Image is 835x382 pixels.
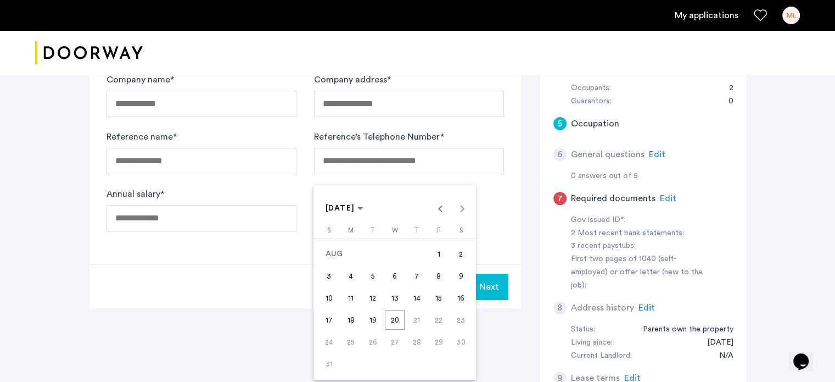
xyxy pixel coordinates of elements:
span: 4 [341,266,361,286]
span: S [459,228,462,234]
button: August 23, 2025 [450,309,472,331]
button: August 13, 2025 [384,287,406,309]
button: August 22, 2025 [428,309,450,331]
span: S [327,228,330,234]
span: T [371,228,375,234]
button: August 10, 2025 [318,287,340,309]
span: 7 [407,266,427,286]
span: 21 [407,310,427,330]
span: 9 [451,266,470,286]
span: 26 [363,332,383,352]
button: August 30, 2025 [450,331,472,353]
span: M [348,228,354,234]
button: August 24, 2025 [318,331,340,353]
button: August 5, 2025 [362,265,384,287]
button: August 28, 2025 [406,331,428,353]
button: August 27, 2025 [384,331,406,353]
button: August 21, 2025 [406,309,428,331]
button: August 9, 2025 [450,265,472,287]
button: August 12, 2025 [362,287,384,309]
button: Previous month [429,197,451,219]
button: Choose month and year [321,198,368,218]
span: 22 [429,310,449,330]
td: AUG [318,243,428,265]
span: 15 [429,288,449,308]
button: August 3, 2025 [318,265,340,287]
span: 16 [451,288,470,308]
span: 30 [451,332,470,352]
button: August 1, 2025 [428,243,450,265]
button: August 7, 2025 [406,265,428,287]
span: 5 [363,266,383,286]
button: August 17, 2025 [318,309,340,331]
span: 3 [319,266,339,286]
button: August 6, 2025 [384,265,406,287]
span: W [392,228,398,234]
span: 19 [363,310,383,330]
button: August 20, 2025 [384,309,406,331]
button: August 14, 2025 [406,287,428,309]
button: August 19, 2025 [362,309,384,331]
span: [DATE] [326,204,355,212]
button: August 8, 2025 [428,265,450,287]
span: 29 [429,332,449,352]
button: August 26, 2025 [362,331,384,353]
span: 14 [407,288,427,308]
span: T [414,228,419,234]
button: August 29, 2025 [428,331,450,353]
button: August 25, 2025 [340,331,362,353]
iframe: chat widget [789,338,824,371]
button: August 15, 2025 [428,287,450,309]
button: August 31, 2025 [318,353,340,375]
button: August 11, 2025 [340,287,362,309]
span: 13 [385,288,405,308]
span: 20 [385,310,405,330]
span: 17 [319,310,339,330]
span: 6 [385,266,405,286]
span: 24 [319,332,339,352]
span: 25 [341,332,361,352]
span: F [437,228,440,234]
span: 10 [319,288,339,308]
span: 23 [451,310,470,330]
span: 28 [407,332,427,352]
span: 31 [319,354,339,374]
button: August 2, 2025 [450,243,472,265]
button: August 18, 2025 [340,309,362,331]
span: 1 [429,244,449,264]
button: August 4, 2025 [340,265,362,287]
span: 2 [451,244,470,264]
button: August 16, 2025 [450,287,472,309]
span: 27 [385,332,405,352]
span: 8 [429,266,449,286]
span: 11 [341,288,361,308]
span: 18 [341,310,361,330]
span: 12 [363,288,383,308]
